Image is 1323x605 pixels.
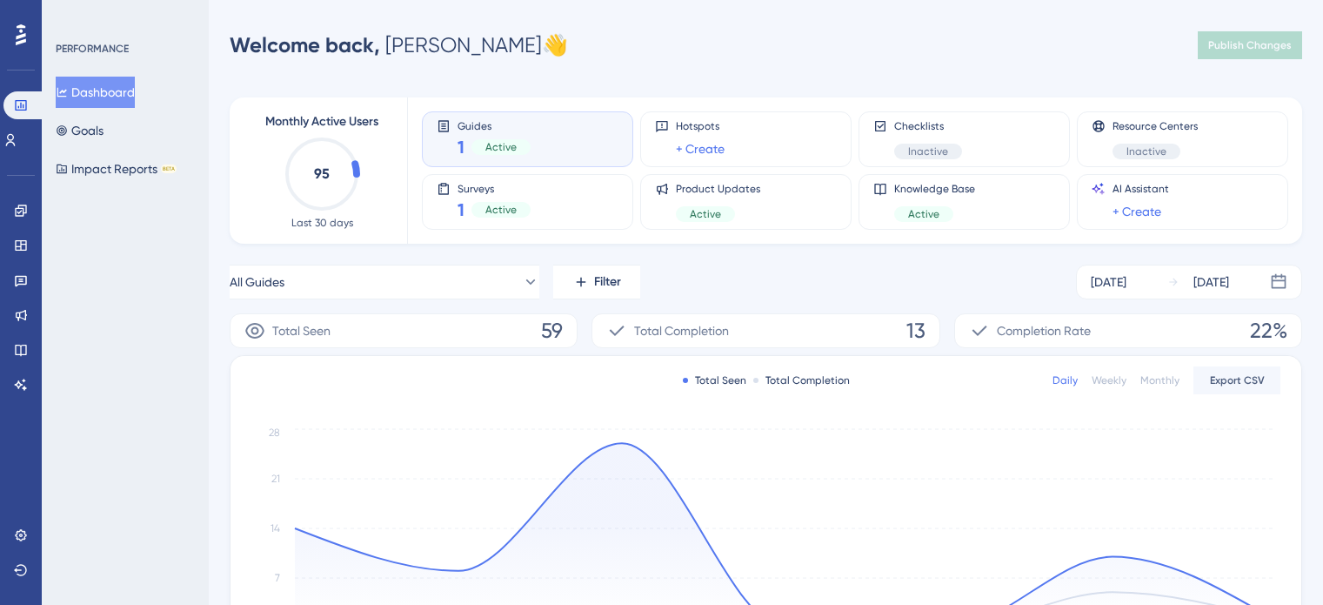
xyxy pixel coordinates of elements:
span: Filter [594,272,621,292]
tspan: 28 [269,427,280,439]
div: PERFORMANCE [56,42,129,56]
span: Active [485,140,517,154]
span: 1 [458,135,464,159]
div: Weekly [1092,373,1126,387]
span: Product Updates [676,182,760,196]
a: + Create [676,138,725,159]
tspan: 21 [271,473,280,485]
div: Daily [1052,373,1078,387]
span: Last 30 days [291,216,353,230]
button: Publish Changes [1198,31,1302,59]
span: Monthly Active Users [265,111,378,132]
span: Active [690,207,721,221]
div: [DATE] [1091,272,1126,292]
span: Active [485,203,517,217]
div: BETA [161,165,177,173]
span: Guides [458,119,531,131]
button: All Guides [230,265,539,299]
span: Inactive [1126,145,1166,158]
span: Total Completion [634,320,729,341]
button: Export CSV [1193,366,1280,394]
button: Goals [56,115,104,146]
div: Total Completion [753,373,850,387]
span: 22% [1250,317,1287,345]
button: Impact ReportsBETA [56,153,177,185]
span: Resource Centers [1113,119,1198,133]
button: Dashboard [56,77,135,108]
span: Completion Rate [997,320,1091,341]
span: 13 [906,317,925,345]
div: Total Seen [683,373,746,387]
a: + Create [1113,201,1161,222]
div: Monthly [1140,373,1179,387]
span: Inactive [908,145,948,158]
span: Total Seen [272,320,331,341]
span: Active [908,207,939,221]
span: Surveys [458,182,531,194]
span: All Guides [230,272,284,292]
span: Knowledge Base [894,182,975,196]
span: 59 [541,317,563,345]
span: 1 [458,198,464,222]
tspan: 14 [271,522,280,534]
span: Welcome back, [230,32,380,57]
div: [PERSON_NAME] 👋 [230,31,568,59]
span: Checklists [894,119,962,133]
span: AI Assistant [1113,182,1169,196]
text: 95 [314,165,330,182]
button: Filter [553,265,640,299]
div: [DATE] [1193,272,1229,292]
span: Publish Changes [1208,38,1292,52]
span: Hotspots [676,119,725,133]
span: Export CSV [1210,373,1265,387]
tspan: 7 [275,572,280,584]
